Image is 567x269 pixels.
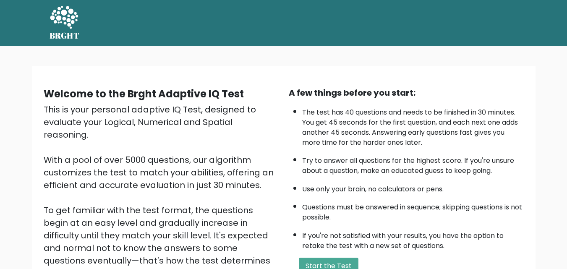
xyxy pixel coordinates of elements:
[44,87,244,101] b: Welcome to the Brght Adaptive IQ Test
[302,180,524,194] li: Use only your brain, no calculators or pens.
[302,198,524,222] li: Questions must be answered in sequence; skipping questions is not possible.
[302,227,524,251] li: If you're not satisfied with your results, you have the option to retake the test with a new set ...
[289,86,524,99] div: A few things before you start:
[302,151,524,176] li: Try to answer all questions for the highest score. If you're unsure about a question, make an edu...
[50,31,80,41] h5: BRGHT
[50,3,80,43] a: BRGHT
[302,103,524,148] li: The test has 40 questions and needs to be finished in 30 minutes. You get 45 seconds for the firs...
